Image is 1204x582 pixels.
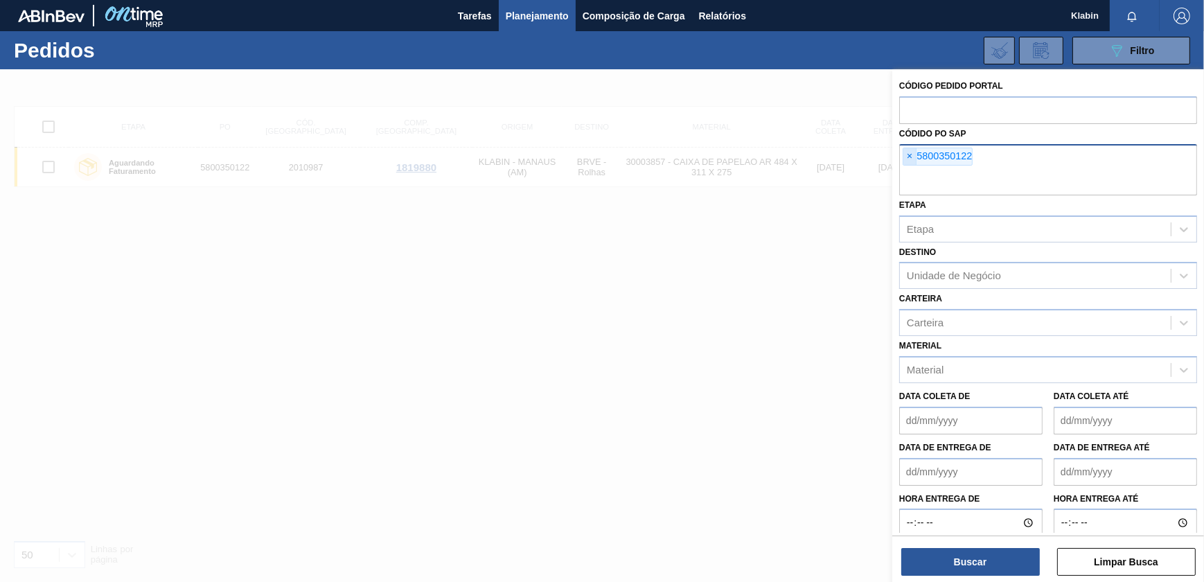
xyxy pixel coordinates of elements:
input: dd/mm/yyyy [1054,458,1197,486]
span: Filtro [1131,45,1155,56]
input: dd/mm/yyyy [899,407,1043,434]
img: TNhmsLtSVTkK8tSr43FrP2fwEKptu5GPRR3wAAAABJRU5ErkJggg== [18,10,85,22]
button: Notificações [1110,6,1154,26]
label: Etapa [899,200,926,210]
label: Hora entrega de [899,489,1043,509]
label: Data coleta até [1054,391,1128,401]
label: Hora entrega até [1054,489,1197,509]
label: Data de Entrega até [1054,443,1150,452]
h1: Pedidos [14,42,218,58]
label: Data de Entrega de [899,443,991,452]
span: Relatórios [699,8,746,24]
label: Carteira [899,294,942,303]
label: Código Pedido Portal [899,81,1003,91]
label: Códido PO SAP [899,129,966,139]
span: Tarefas [458,8,492,24]
div: Importar Negociações dos Pedidos [984,37,1015,64]
label: Destino [899,247,936,257]
span: Planejamento [506,8,569,24]
div: Material [907,364,944,376]
label: Material [899,341,941,351]
div: Etapa [907,223,934,235]
div: 5800350122 [903,148,973,166]
input: dd/mm/yyyy [1054,407,1197,434]
img: Logout [1174,8,1190,24]
div: Unidade de Negócio [907,270,1001,282]
span: × [903,148,917,165]
div: Solicitação de Revisão de Pedidos [1019,37,1063,64]
label: Data coleta de [899,391,970,401]
input: dd/mm/yyyy [899,458,1043,486]
button: Filtro [1072,37,1190,64]
span: Composição de Carga [583,8,685,24]
div: Carteira [907,317,944,329]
